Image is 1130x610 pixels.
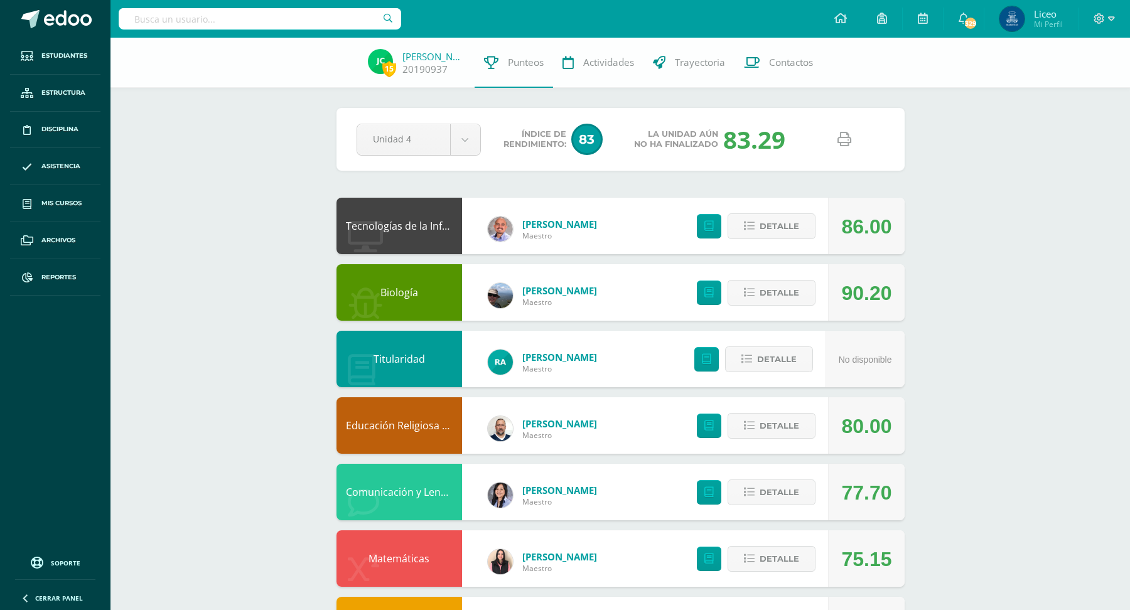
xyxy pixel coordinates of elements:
div: 83.29 [723,123,785,156]
button: Detalle [728,280,815,306]
span: Contactos [769,56,813,69]
a: Disciplina [10,112,100,149]
div: 86.00 [841,198,891,255]
span: Detalle [760,414,799,437]
a: Titularidad [374,352,425,366]
a: Comunicación y Lenguaje ([GEOGRAPHIC_DATA]) [346,485,575,499]
a: [PERSON_NAME] [522,284,597,297]
span: Reportes [41,272,76,282]
a: [PERSON_NAME] [402,50,465,63]
span: Trayectoria [675,56,725,69]
span: Unidad 4 [373,124,434,154]
img: fca5faf6c1867b7c927b476ec80622fc.png [488,549,513,574]
span: Detalle [760,547,799,570]
a: 20190937 [402,63,448,76]
a: Tecnologías de la Información y la Comunicación [346,219,576,233]
span: Estudiantes [41,51,87,61]
a: Archivos [10,222,100,259]
div: Titularidad [336,331,462,387]
a: Estudiantes [10,38,100,75]
input: Busca un usuario... [119,8,401,29]
button: Detalle [728,413,815,439]
a: Trayectoria [643,38,734,88]
span: Mi Perfil [1034,19,1063,29]
span: Maestro [522,297,597,308]
div: 80.00 [841,398,891,454]
img: 1c811e9e7f454fa9ffc50b5577646b50.png [999,6,1025,31]
span: Archivos [41,235,75,245]
img: f4ddca51a09d81af1cee46ad6847c426.png [488,217,513,242]
span: Índice de Rendimiento: [503,129,566,149]
span: Actividades [583,56,634,69]
button: Detalle [725,346,813,372]
span: Disciplina [41,124,78,134]
img: 5e952bed91828fffc449ceb1b345eddb.png [488,283,513,308]
a: [PERSON_NAME] [522,351,597,363]
a: [PERSON_NAME] [522,484,597,496]
div: Biología [336,264,462,321]
a: Asistencia [10,148,100,185]
div: Matemáticas [336,530,462,587]
a: Mis cursos [10,185,100,222]
a: [PERSON_NAME] [522,417,597,430]
span: Detalle [760,481,799,504]
a: Reportes [10,259,100,296]
button: Detalle [728,546,815,572]
div: Tecnologías de la Información y la Comunicación [336,198,462,254]
img: 013901e486854f3f6f3294f73c2f58ba.png [488,483,513,508]
span: Soporte [51,559,80,567]
div: 75.15 [841,531,891,587]
span: Maestro [522,230,597,241]
span: Maestro [522,563,597,574]
a: Punteos [475,38,553,88]
div: 90.20 [841,265,891,321]
span: Detalle [757,348,797,371]
span: Maestro [522,363,597,374]
a: Unidad 4 [357,124,480,155]
span: Punteos [508,56,544,69]
div: Comunicación y Lenguaje (Inglés) [336,464,462,520]
a: Estructura [10,75,100,112]
img: 0a7d3388a1c2f08b55b75cf801b20128.png [488,416,513,441]
span: 329 [964,16,977,30]
span: Estructura [41,88,85,98]
a: Contactos [734,38,822,88]
span: No disponible [839,355,892,365]
a: Soporte [15,554,95,570]
span: Cerrar panel [35,594,83,602]
a: [PERSON_NAME] [522,218,597,230]
img: d166cc6b6add042c8d443786a57c7763.png [488,350,513,375]
span: Asistencia [41,161,80,171]
a: Actividades [553,38,643,88]
a: Educación Religiosa Escolar [346,419,476,432]
div: 77.70 [841,464,891,521]
span: Liceo [1034,8,1063,20]
span: 15 [382,61,396,77]
span: Maestro [522,496,597,507]
span: Maestro [522,430,597,441]
span: Detalle [760,215,799,238]
span: Mis cursos [41,198,82,208]
button: Detalle [728,479,815,505]
button: Detalle [728,213,815,239]
span: 83 [571,124,603,155]
span: Detalle [760,281,799,304]
span: La unidad aún no ha finalizado [634,129,718,149]
a: Matemáticas [369,552,429,565]
a: Biología [380,286,418,299]
a: [PERSON_NAME] [522,550,597,563]
img: f6190bf69338ef13f9d700613bbb9672.png [368,49,393,74]
div: Educación Religiosa Escolar [336,397,462,454]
